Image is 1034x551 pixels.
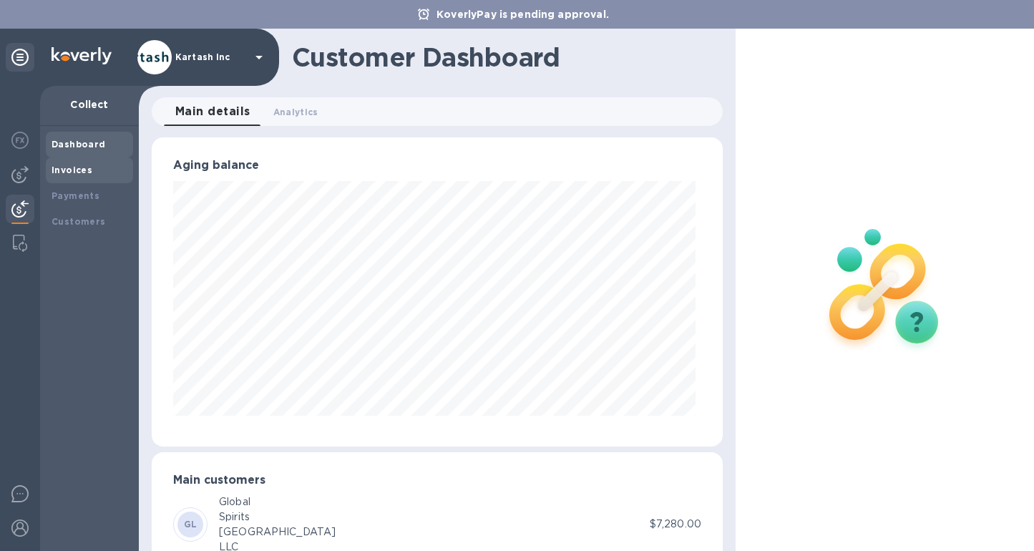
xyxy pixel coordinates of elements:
[219,525,336,540] div: [GEOGRAPHIC_DATA]
[6,43,34,72] div: Unpin categories
[175,102,250,122] span: Main details
[273,104,318,120] span: Analytics
[184,519,197,530] b: GL
[175,52,247,62] p: Kartash Inc
[52,216,106,227] b: Customers
[11,132,29,149] img: Foreign exchange
[650,517,701,532] p: $7,280.00
[219,494,336,509] div: Global
[52,139,106,150] b: Dashboard
[173,159,701,172] h3: Aging balance
[219,509,336,525] div: Spirits
[52,47,112,64] img: Logo
[292,42,713,72] h1: Customer Dashboard
[173,474,701,487] h3: Main customers
[52,165,92,175] b: Invoices
[52,97,127,112] p: Collect
[429,7,616,21] p: KoverlyPay is pending approval.
[52,190,99,201] b: Payments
